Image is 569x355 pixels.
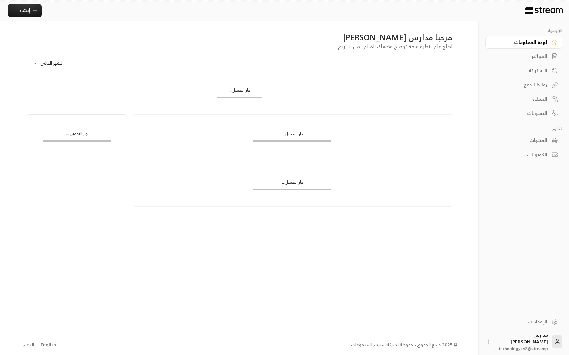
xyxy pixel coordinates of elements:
div: العملاء [494,96,547,102]
div: مرحبًا مدارس [PERSON_NAME] [27,32,452,43]
span: اطلع على نظرة عامة توضح وضعك المالي من ستريم [338,42,452,51]
p: الرئيسية [485,28,562,33]
div: لوحة المعلومات [494,39,547,45]
a: الدعم [21,339,36,351]
a: التسويات [485,107,562,120]
button: إنشاء [8,4,42,17]
div: الاشتراكات [494,67,547,74]
div: جار التحميل... [217,87,262,97]
div: مدارس [PERSON_NAME] . [496,332,548,352]
img: Logo [525,7,564,14]
a: المنتجات [485,134,562,147]
a: الفواتير [485,50,562,63]
a: لوحة المعلومات [485,36,562,49]
a: روابط الدفع [485,78,562,91]
span: إنشاء [19,6,30,14]
div: المنتجات [494,137,547,144]
div: © 2025 جميع الحقوق محفوظة لشركة ستريم للمدفوعات. [350,342,457,348]
a: الإعدادات [485,315,562,328]
div: روابط الدفع [494,81,547,88]
span: technology+v2@streamp... [496,345,548,352]
div: جار التحميل... [43,131,111,140]
div: جار التحميل... [253,179,331,189]
a: الكوبونات [485,148,562,161]
div: English [41,342,56,348]
div: جار التحميل... [253,131,331,140]
p: كتالوج [485,126,562,132]
div: التسويات [494,110,547,117]
div: الإعدادات [494,318,547,325]
a: الاشتراكات [485,64,562,77]
div: الكوبونات [494,151,547,158]
a: العملاء [485,93,562,106]
div: الشهر الحالي [30,55,80,72]
div: الفواتير [494,53,547,60]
